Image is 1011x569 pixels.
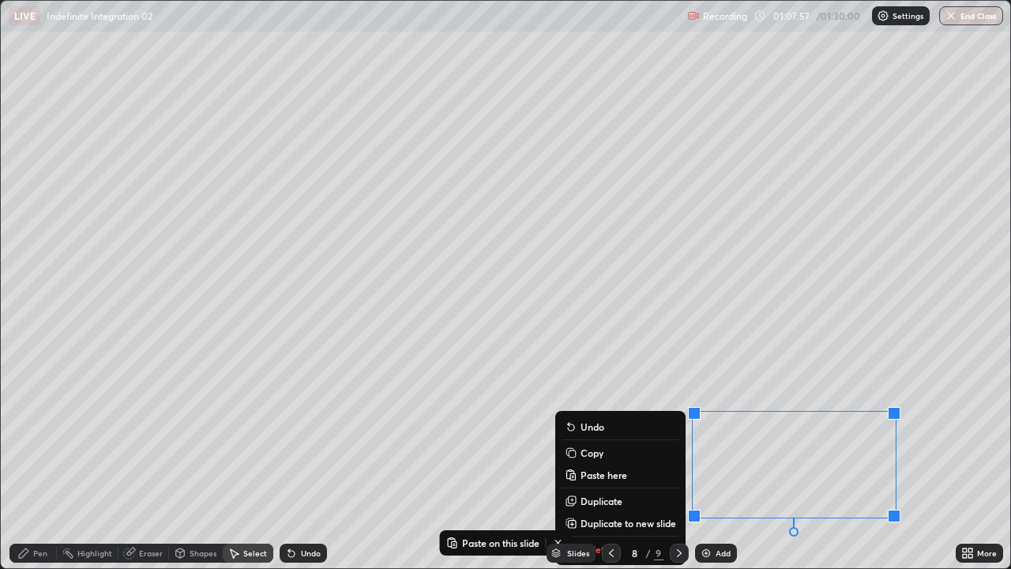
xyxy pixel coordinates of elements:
div: Undo [301,549,321,557]
img: end-class-cross [945,9,957,22]
p: Recording [703,10,747,22]
button: End Class [939,6,1003,25]
p: Paste here [581,469,627,481]
img: add-slide-button [700,547,712,560]
img: recording.375f2c34.svg [687,9,700,22]
button: Duplicate [562,492,679,511]
div: 8 [627,548,643,558]
p: Indefinite Integration 02 [47,9,152,22]
div: Add [716,549,731,557]
div: Shapes [190,549,216,557]
div: 9 [654,546,663,560]
div: Pen [33,549,47,557]
p: Paste on this slide [462,537,539,549]
div: Slides [567,549,589,557]
div: Eraser [139,549,163,557]
p: Undo [581,420,604,433]
img: class-settings-icons [877,9,889,22]
p: LIVE [14,9,36,22]
div: / [646,548,651,558]
p: Duplicate to new slide [581,517,676,529]
p: Duplicate [581,495,622,507]
button: Paste here [562,465,679,484]
div: Select [243,549,267,557]
div: Highlight [77,549,112,557]
p: Copy [581,447,603,459]
button: Undo [562,417,679,436]
p: Settings [893,12,923,20]
button: Duplicate to new slide [562,514,679,533]
button: Copy [562,443,679,462]
button: Paste on this slide [443,533,543,552]
div: More [977,549,997,557]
